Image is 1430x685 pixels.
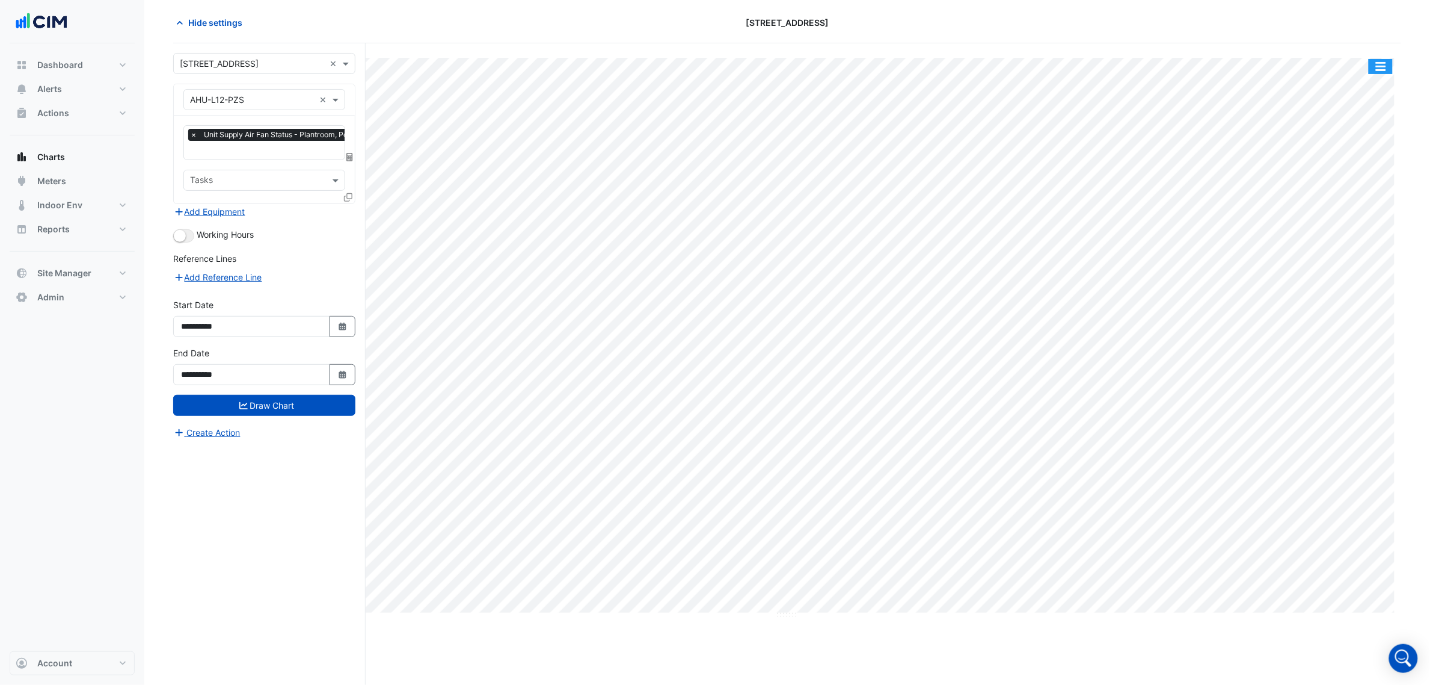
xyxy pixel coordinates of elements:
[188,16,242,29] span: Hide settings
[345,152,355,162] span: Choose Function
[16,83,28,95] app-icon: Alerts
[10,193,135,217] button: Indoor Env
[173,395,355,416] button: Draw Chart
[330,57,340,70] span: Clear
[10,77,135,101] button: Alerts
[16,175,28,187] app-icon: Meters
[337,370,348,380] fa-icon: Select Date
[10,261,135,285] button: Site Manager
[16,267,28,279] app-icon: Site Manager
[10,53,135,77] button: Dashboard
[16,199,28,211] app-icon: Indoor Env
[37,83,62,95] span: Alerts
[173,205,246,219] button: Add Equipment
[173,347,209,359] label: End Date
[37,199,82,211] span: Indoor Env
[173,12,250,33] button: Hide settings
[173,299,213,311] label: Start Date
[37,291,64,303] span: Admin
[1389,644,1418,673] div: Open Intercom Messenger
[10,651,135,675] button: Account
[16,59,28,71] app-icon: Dashboard
[1369,59,1393,74] button: More Options
[10,101,135,125] button: Actions
[319,93,330,106] span: Clear
[201,129,417,141] span: Unit Supply Air Fan Status - Plantroom, Perimeter Zone South
[16,151,28,163] app-icon: Charts
[37,657,72,669] span: Account
[337,321,348,332] fa-icon: Select Date
[10,169,135,193] button: Meters
[173,270,263,284] button: Add Reference Line
[188,129,199,141] span: ×
[173,252,236,265] label: Reference Lines
[16,223,28,235] app-icon: Reports
[37,59,83,71] span: Dashboard
[10,145,135,169] button: Charts
[188,173,213,189] div: Tasks
[173,426,241,439] button: Create Action
[16,291,28,303] app-icon: Admin
[37,223,70,235] span: Reports
[197,229,254,240] span: Working Hours
[16,107,28,119] app-icon: Actions
[14,10,69,34] img: Company Logo
[746,16,829,29] span: [STREET_ADDRESS]
[37,107,69,119] span: Actions
[37,151,65,163] span: Charts
[37,175,66,187] span: Meters
[37,267,91,279] span: Site Manager
[344,192,352,202] span: Clone Favourites and Tasks from this Equipment to other Equipment
[10,285,135,309] button: Admin
[10,217,135,241] button: Reports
